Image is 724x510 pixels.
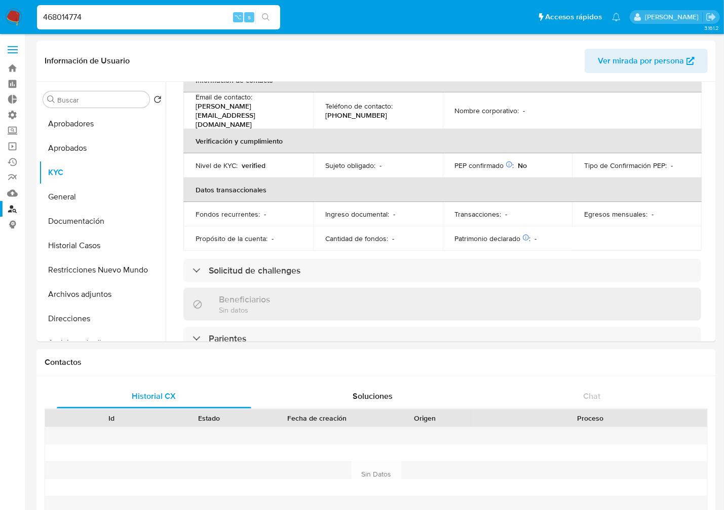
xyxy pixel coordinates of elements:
p: - [393,210,395,219]
p: jessica.fukman@mercadolibre.com [645,12,702,22]
span: Chat [583,390,600,402]
p: PEP confirmado : [455,161,514,170]
span: Historial CX [132,390,176,402]
span: s [248,12,251,22]
p: - [379,161,382,170]
button: Volver al orden por defecto [154,95,162,107]
p: - [535,234,537,243]
div: Fecha de creación [265,413,369,423]
p: Nivel de KYC : [196,161,238,170]
span: Accesos rápidos [545,12,602,22]
span: Ver mirada por persona [598,49,684,73]
button: Archivos adjuntos [39,282,166,307]
p: - [506,210,508,219]
h3: Solicitud de challenges [209,265,300,276]
p: - [523,106,525,115]
div: BeneficiariosSin datos [183,288,701,321]
a: Notificaciones [612,13,621,21]
button: Anticipos de dinero [39,331,166,355]
p: - [264,210,266,219]
h3: Beneficiarios [219,294,270,305]
th: Datos transaccionales [183,178,702,202]
h1: Contactos [45,357,708,367]
a: Salir [706,12,716,22]
button: Buscar [47,95,55,104]
button: Aprobados [39,136,166,160]
p: Email de contacto : [196,92,252,101]
div: Id [70,413,153,423]
button: KYC [39,160,166,185]
p: Egresos mensuales : [584,210,647,219]
div: Proceso [481,413,700,423]
button: Restricciones Nuevo Mundo [39,258,166,282]
button: Aprobadores [39,112,166,136]
div: Parientes [183,327,701,350]
p: Sin datos [219,305,270,315]
input: Buscar usuario o caso... [37,11,280,24]
th: Verificación y cumplimiento [183,129,702,153]
p: No [518,161,527,170]
h1: Información de Usuario [45,56,130,66]
button: Ver mirada por persona [585,49,708,73]
button: Historial Casos [39,233,166,258]
p: Transacciones : [455,210,502,219]
p: - [392,234,394,243]
p: Propósito de la cuenta : [196,234,268,243]
p: verified [242,161,265,170]
span: Soluciones [353,390,393,402]
h3: Parientes [209,333,246,344]
p: [PERSON_NAME][EMAIL_ADDRESS][DOMAIN_NAME] [196,101,297,129]
p: Patrimonio declarado : [455,234,531,243]
p: [PHONE_NUMBER] [325,111,387,120]
span: ⌥ [234,12,242,22]
input: Buscar [57,95,145,105]
p: Fondos recurrentes : [196,210,260,219]
p: Nombre corporativo : [455,106,519,115]
button: Direcciones [39,307,166,331]
p: - [272,234,274,243]
p: Cantidad de fondos : [325,234,388,243]
p: Teléfono de contacto : [325,101,393,111]
button: Documentación [39,209,166,233]
div: Solicitud de challenges [183,259,701,282]
p: - [671,161,673,170]
p: Tipo de Confirmación PEP : [584,161,667,170]
button: search-icon [255,10,276,24]
p: Ingreso documental : [325,210,389,219]
div: Estado [167,413,250,423]
div: Origen [383,413,466,423]
button: General [39,185,166,209]
p: - [652,210,654,219]
p: Sujeto obligado : [325,161,375,170]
